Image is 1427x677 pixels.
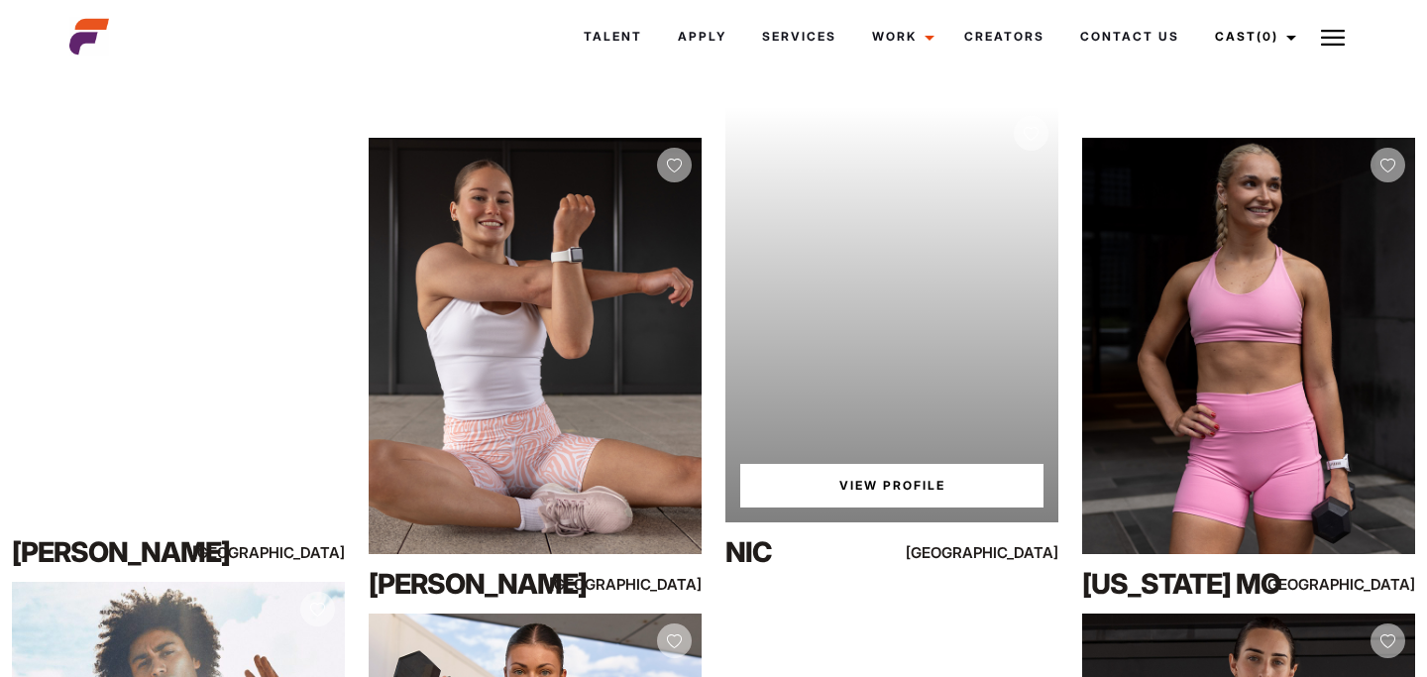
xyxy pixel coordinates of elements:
a: Contact Us [1062,10,1197,63]
a: Cast(0) [1197,10,1308,63]
div: [GEOGRAPHIC_DATA] [602,572,702,597]
div: [PERSON_NAME] [369,564,569,604]
img: Burger icon [1321,26,1345,50]
div: [US_STATE] Mo [1082,564,1282,604]
a: Creators [946,10,1062,63]
a: Talent [566,10,660,63]
img: cropped-aefm-brand-fav-22-square.png [69,17,109,56]
div: Nic [725,532,926,572]
a: View Nic'sProfile [740,464,1043,508]
a: Work [854,10,946,63]
div: [GEOGRAPHIC_DATA] [958,540,1058,565]
div: [PERSON_NAME] [12,532,212,572]
div: [GEOGRAPHIC_DATA] [245,540,345,565]
div: [GEOGRAPHIC_DATA] [1315,572,1415,597]
a: Apply [660,10,744,63]
span: (0) [1257,29,1278,44]
a: Services [744,10,854,63]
